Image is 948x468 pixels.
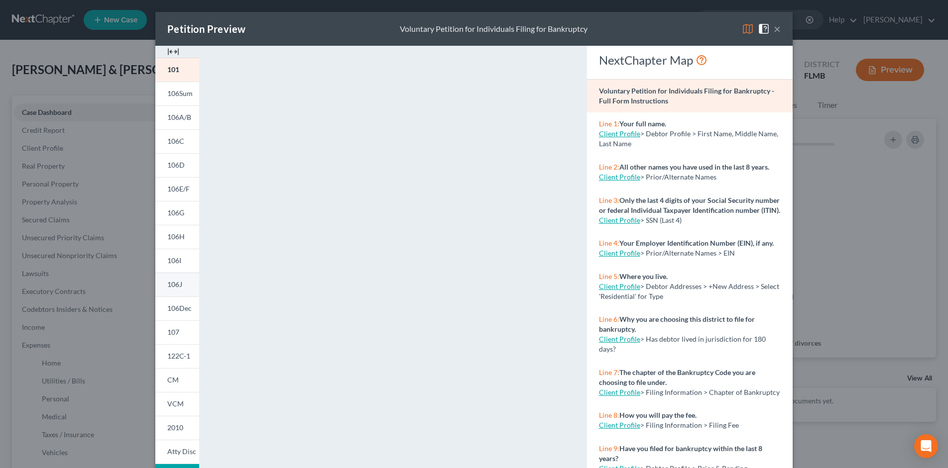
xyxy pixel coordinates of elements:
a: VCM [155,392,199,416]
span: Line 1: [599,119,619,128]
span: 106E/F [167,185,190,193]
span: > Debtor Profile > First Name, Middle Name, Last Name [599,129,778,148]
span: > Prior/Alternate Names > EIN [640,249,735,257]
a: 122C-1 [155,344,199,368]
a: 106D [155,153,199,177]
span: > Filing Information > Chapter of Bankruptcy [640,388,780,396]
span: CM [167,375,179,384]
span: > SSN (Last 4) [640,216,682,224]
span: 106I [167,256,181,265]
span: Atty Disc [167,447,196,456]
span: Line 3: [599,196,619,204]
span: Line 5: [599,272,619,281]
div: NextChapter Map [599,52,781,68]
span: Line 8: [599,411,619,419]
strong: Your full name. [619,119,666,128]
span: > Filing Information > Filing Fee [640,421,739,429]
a: 106E/F [155,177,199,201]
span: Line 7: [599,368,619,376]
span: VCM [167,399,184,408]
a: Client Profile [599,216,640,224]
strong: Where you live. [619,272,668,281]
div: Voluntary Petition for Individuals Filing for Bankruptcy [400,23,588,35]
span: Line 4: [599,239,619,247]
span: > Debtor Addresses > +New Address > Select 'Residential' for Type [599,282,779,300]
a: 106J [155,273,199,296]
a: 106I [155,249,199,273]
span: 106Sum [167,89,193,97]
a: Client Profile [599,421,640,429]
strong: Voluntary Petition for Individuals Filing for Bankruptcy - Full Form Instructions [599,87,774,105]
a: 2010 [155,416,199,440]
strong: All other names you have used in the last 8 years. [619,163,769,171]
img: map-eea8200ae884c6f1103ae1953ef3d486a96c86aabb227e865a55264e3737af1f.svg [742,23,754,35]
img: help-close-5ba153eb36485ed6c1ea00a893f15db1cb9b99d6cae46e1a8edb6c62d00a1a76.svg [758,23,770,35]
span: 101 [167,65,179,74]
strong: Only the last 4 digits of your Social Security number or federal Individual Taxpayer Identificati... [599,196,780,214]
span: 122C-1 [167,352,190,360]
span: 107 [167,328,179,336]
button: × [774,23,781,35]
strong: Have you filed for bankruptcy within the last 8 years? [599,444,762,463]
strong: Why you are choosing this district to file for bankruptcy. [599,315,755,333]
span: 106C [167,137,184,145]
a: 106H [155,225,199,249]
a: Atty Disc [155,440,199,464]
div: Open Intercom Messenger [914,434,938,458]
a: 106Dec [155,296,199,320]
a: Client Profile [599,129,640,138]
strong: Your Employer Identification Number (EIN), if any. [619,239,774,247]
span: 106D [167,161,185,169]
span: Line 6: [599,315,619,323]
a: 106A/B [155,105,199,129]
span: Line 9: [599,444,619,453]
span: 2010 [167,423,183,432]
a: 101 [155,58,199,82]
span: > Prior/Alternate Names [640,173,716,181]
span: 106Dec [167,304,192,312]
span: Line 2: [599,163,619,171]
a: Client Profile [599,335,640,343]
a: 106G [155,201,199,225]
span: 106J [167,280,182,288]
a: Client Profile [599,173,640,181]
a: Client Profile [599,282,640,290]
span: 106H [167,232,185,241]
span: 106G [167,208,184,217]
strong: The chapter of the Bankruptcy Code you are choosing to file under. [599,368,755,386]
span: > Has debtor lived in jurisdiction for 180 days? [599,335,766,353]
span: 106A/B [167,113,191,121]
a: CM [155,368,199,392]
a: 106Sum [155,82,199,105]
strong: How you will pay the fee. [619,411,697,419]
a: Client Profile [599,249,640,257]
a: 107 [155,320,199,344]
a: Client Profile [599,388,640,396]
a: 106C [155,129,199,153]
div: Petition Preview [167,22,245,36]
img: expand-e0f6d898513216a626fdd78e52531dac95497ffd26381d4c15ee2fc46db09dca.svg [167,46,179,58]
